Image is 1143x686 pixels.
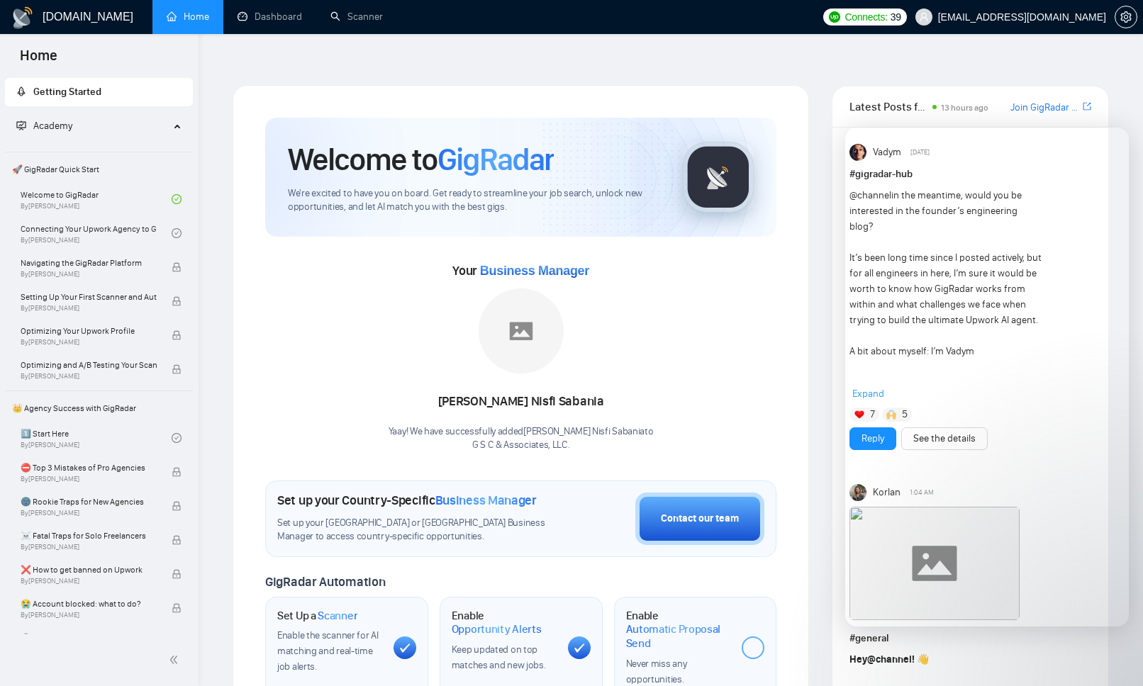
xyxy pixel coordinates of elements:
span: lock [172,364,182,374]
span: Connects: [844,9,887,25]
span: lock [172,501,182,511]
li: Getting Started [5,78,193,106]
span: Your [452,263,589,279]
span: 13 hours ago [941,103,988,113]
span: 👋 [917,653,929,665]
span: By [PERSON_NAME] [21,543,157,551]
span: Never miss any opportunities. [626,658,687,685]
a: Connecting Your Upwork Agency to GigRadarBy[PERSON_NAME] [21,218,172,249]
span: Opportunity Alerts [452,622,542,636]
span: By [PERSON_NAME] [21,475,157,483]
span: 👑 Agency Success with GigRadar [6,394,191,422]
span: Business Manager [435,493,537,508]
img: gigradar-logo.png [683,142,754,213]
button: Contact our team [635,493,764,545]
span: check-circle [172,433,182,443]
span: fund-projection-screen [16,120,26,130]
span: We're excited to have you on board. Get ready to streamline your job search, unlock new opportuni... [288,187,660,214]
h1: # general [849,631,1091,646]
img: placeholder.png [479,288,564,373]
h1: Welcome to [288,140,554,179]
span: Navigating the GigRadar Platform [21,256,157,270]
span: ❌ How to get banned on Upwork [21,563,157,577]
a: searchScanner [330,11,383,23]
span: ☠️ Fatal Traps for Solo Freelancers [21,529,157,543]
span: Business Manager [480,264,589,278]
span: check-circle [172,194,182,204]
span: Keep updated on top matches and new jobs. [452,643,546,671]
span: Academy [16,120,72,132]
iframe: To enrich screen reader interactions, please activate Accessibility in Grammarly extension settings [845,128,1129,626]
span: GigRadar [437,140,554,179]
span: By [PERSON_NAME] [21,577,157,585]
span: 39 [891,9,901,25]
strong: Hey ! [849,653,915,665]
span: By [PERSON_NAME] [21,611,157,619]
span: Home [9,45,69,75]
a: homeHome [167,11,209,23]
span: Getting Started [33,86,101,98]
span: double-left [169,653,183,667]
button: setting [1115,6,1137,28]
span: lock [172,467,182,477]
span: lock [172,535,182,545]
a: 1️⃣ Start HereBy[PERSON_NAME] [21,422,172,454]
p: G S C & Associates, LLC . [389,439,654,452]
span: By [PERSON_NAME] [21,509,157,517]
span: 🚀 GigRadar Quick Start [6,155,191,184]
span: Setting Up Your First Scanner and Auto-Bidder [21,290,157,304]
h1: Enable [452,609,557,636]
span: rocket [16,86,26,96]
div: Yaay! We have successfully added [PERSON_NAME] Nisfi Sabania to [389,425,654,452]
span: Optimizing Your Upwork Profile [21,324,157,338]
h1: Set Up a [277,609,357,623]
span: By [PERSON_NAME] [21,372,157,381]
span: Optimizing and A/B Testing Your Scanner for Better Results [21,358,157,372]
div: Contact our team [661,511,739,527]
h1: Set up your Country-Specific [277,493,537,508]
span: By [PERSON_NAME] [21,304,157,313]
span: GigRadar Automation [265,574,385,590]
span: Academy [33,120,72,132]
h1: Enable [626,609,731,651]
img: logo [11,6,34,29]
span: user [919,12,929,22]
span: 🌚 Rookie Traps for New Agencies [21,495,157,509]
span: check-circle [172,228,182,238]
span: lock [172,262,182,272]
iframe: Intercom live chat [1095,638,1129,672]
span: Enable the scanner for AI matching and real-time job alerts. [277,629,379,673]
a: Welcome to GigRadarBy[PERSON_NAME] [21,184,172,215]
span: lock [172,296,182,306]
span: export [1083,101,1091,112]
span: 😭 Account blocked: what to do? [21,597,157,611]
span: @channel [867,653,912,665]
a: dashboardDashboard [238,11,302,23]
span: lock [172,569,182,579]
a: Join GigRadar Slack Community [1010,100,1080,116]
span: lock [172,330,182,340]
span: Automatic Proposal Send [626,622,731,650]
span: Scanner [318,609,357,623]
span: Set up your [GEOGRAPHIC_DATA] or [GEOGRAPHIC_DATA] Business Manager to access country-specific op... [277,517,564,544]
span: By [PERSON_NAME] [21,270,157,279]
span: Latest Posts from the GigRadar Community [849,98,928,116]
img: upwork-logo.png [829,11,840,23]
a: setting [1115,11,1137,23]
a: export [1083,100,1091,113]
span: ⛔ Top 3 Mistakes of Pro Agencies [21,461,157,475]
span: 🔓 Unblocked cases: review [21,631,157,645]
span: By [PERSON_NAME] [21,338,157,347]
span: lock [172,603,182,613]
div: [PERSON_NAME] Nisfi Sabania [389,390,654,414]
